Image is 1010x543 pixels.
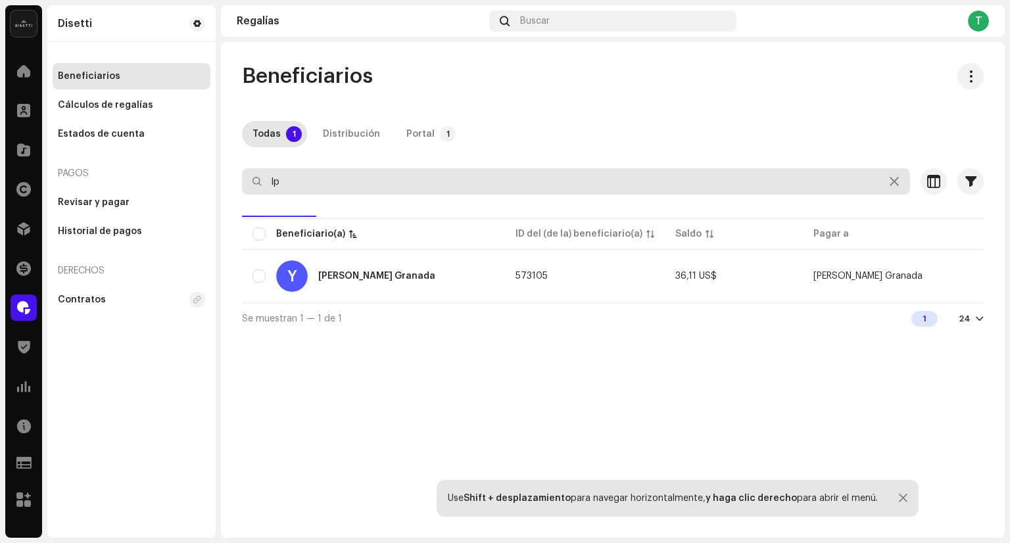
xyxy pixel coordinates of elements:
div: 1 [911,311,938,327]
re-m-nav-item: Cálculos de regalías [53,92,210,118]
input: Buscar [242,168,910,195]
div: T [968,11,989,32]
p-badge: 1 [286,126,302,142]
div: Historial de pagos [58,226,142,237]
div: Disetti [58,18,92,29]
div: Portal [406,121,435,147]
strong: Shift + desplazamiento [464,494,571,503]
re-m-nav-item: Beneficiarios [53,63,210,89]
re-a-nav-header: Pagos [53,158,210,189]
div: 24 [959,314,971,324]
span: Se muestran 1 — 1 de 1 [242,314,342,323]
div: Distribución [323,121,380,147]
re-m-nav-item: Contratos [53,287,210,313]
div: ID del (de la) beneficiario(a) [516,227,642,241]
p-badge: 1 [440,126,456,142]
div: Beneficiario(a) [276,227,345,241]
div: Regalías [237,16,484,26]
div: Saldo [675,227,702,241]
re-m-nav-item: Historial de pagos [53,218,210,245]
re-m-nav-item: Estados de cuenta [53,121,210,147]
div: Contratos [58,295,106,305]
div: Yinson Granada [318,271,435,281]
span: 36,11 US$ [675,271,717,281]
span: Buscar [520,16,550,26]
re-m-nav-item: Revisar y pagar [53,189,210,216]
div: Use para navegar horizontalmente, para abrir el menú. [448,493,878,504]
div: Todas [252,121,281,147]
div: Beneficiarios [58,71,120,82]
span: 573105 [516,271,548,281]
div: Revisar y pagar [58,197,130,208]
div: Cálculos de regalías [58,100,153,110]
div: Estados de cuenta [58,129,145,139]
div: Y [276,260,308,292]
span: Yinson Granada [813,271,923,281]
re-a-nav-header: Derechos [53,255,210,287]
img: 02a7c2d3-3c89-4098-b12f-2ff2945c95ee [11,11,37,37]
strong: y haga clic derecho [706,494,797,503]
span: Beneficiarios [242,63,373,89]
